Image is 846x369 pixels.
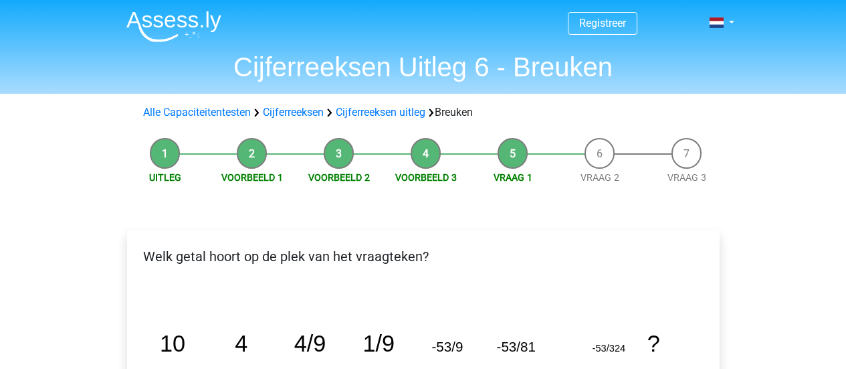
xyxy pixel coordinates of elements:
tspan: 1/9 [362,331,395,356]
h1: Cijferreeksen Uitleg 6 - Breuken [116,51,731,83]
tspan: 4/9 [294,331,326,356]
a: Vraag 2 [580,172,619,183]
tspan: -53/81 [496,339,535,354]
tspan: 10 [159,331,185,356]
a: Voorbeeld 2 [308,172,370,183]
a: Alle Capaciteitentesten [143,106,251,119]
img: Assessly [126,11,221,42]
a: Uitleg [149,172,181,183]
tspan: -53/324 [592,343,625,354]
div: Breuken [138,104,709,121]
p: Welk getal hoort op de plek van het vraagteken? [138,246,709,267]
tspan: ? [647,331,659,356]
a: Vraag 3 [667,172,706,183]
tspan: 4 [235,331,247,356]
a: Cijferreeksen [263,106,324,119]
a: Voorbeeld 1 [221,172,283,183]
tspan: -53/9 [431,339,463,354]
a: Voorbeeld 3 [395,172,457,183]
a: Vraag 1 [494,172,532,183]
a: Cijferreeksen uitleg [336,106,425,119]
a: Registreer [579,17,626,29]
